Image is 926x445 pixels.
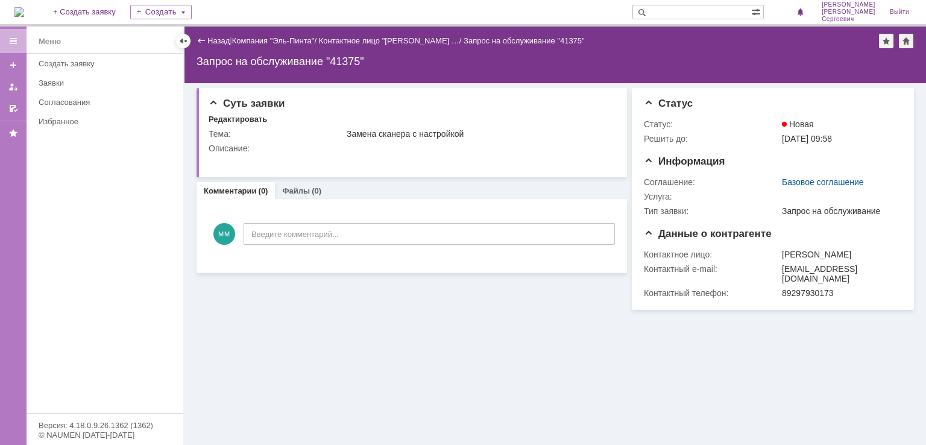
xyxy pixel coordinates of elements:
[319,36,459,45] a: Контактное лицо "[PERSON_NAME] …
[207,36,230,45] a: Назад
[213,223,235,245] span: ММ
[176,34,191,48] div: Скрыть меню
[782,177,864,187] a: Базовое соглашение
[644,134,780,144] div: Решить до:
[644,250,780,259] div: Контактное лицо:
[644,177,780,187] div: Соглашение:
[39,78,176,87] div: Заявки
[644,288,780,298] div: Контактный телефон:
[34,74,181,92] a: Заявки
[782,119,814,129] span: Новая
[34,93,181,112] a: Согласования
[822,16,875,23] span: Сергеевич
[14,7,24,17] a: Перейти на домашнюю страницу
[39,431,171,439] div: © NAUMEN [DATE]-[DATE]
[232,36,315,45] a: Компания "Эль-Пинта"
[782,206,897,216] div: Запрос на обслуживание
[14,7,24,17] img: logo
[319,36,464,45] div: /
[464,36,585,45] div: Запрос на обслуживание "41375"
[259,186,268,195] div: (0)
[130,5,192,19] div: Создать
[209,129,344,139] div: Тема:
[822,1,875,8] span: [PERSON_NAME]
[782,264,897,283] div: [EMAIL_ADDRESS][DOMAIN_NAME]
[209,144,613,153] div: Описание:
[644,192,780,201] div: Услуга:
[782,250,897,259] div: [PERSON_NAME]
[39,98,176,107] div: Согласования
[644,206,780,216] div: Тип заявки:
[209,98,285,109] span: Суть заявки
[34,54,181,73] a: Создать заявку
[644,119,780,129] div: Статус:
[209,115,267,124] div: Редактировать
[751,5,763,17] span: Расширенный поиск
[282,186,310,195] a: Файлы
[782,134,832,144] span: [DATE] 09:58
[899,34,913,48] div: Сделать домашней страницей
[39,59,176,68] div: Создать заявку
[347,129,611,139] div: Замена сканера с настройкой
[644,264,780,274] div: Контактный e-mail:
[644,228,772,239] span: Данные о контрагенте
[4,77,23,96] a: Мои заявки
[782,288,897,298] div: 89297930173
[879,34,893,48] div: Добавить в избранное
[230,36,231,45] div: |
[204,186,257,195] a: Комментарии
[39,34,61,49] div: Меню
[232,36,319,45] div: /
[39,117,163,126] div: Избранное
[39,421,171,429] div: Версия: 4.18.0.9.26.1362 (1362)
[822,8,875,16] span: [PERSON_NAME]
[644,156,725,167] span: Информация
[197,55,914,68] div: Запрос на обслуживание "41375"
[312,186,321,195] div: (0)
[4,55,23,75] a: Создать заявку
[4,99,23,118] a: Мои согласования
[644,98,693,109] span: Статус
